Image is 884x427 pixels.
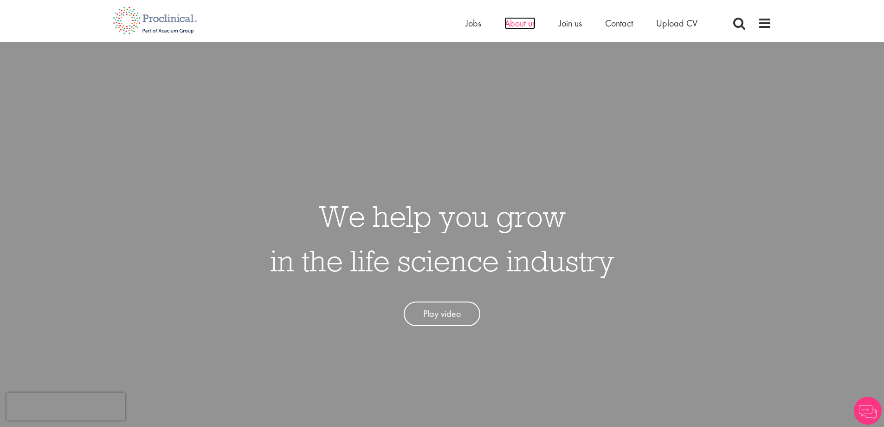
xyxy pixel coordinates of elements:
[404,302,480,326] a: Play video
[504,17,536,29] a: About us
[605,17,633,29] a: Contact
[559,17,582,29] a: Join us
[854,397,882,425] img: Chatbot
[465,17,481,29] a: Jobs
[656,17,697,29] a: Upload CV
[270,194,614,283] h1: We help you grow in the life science industry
